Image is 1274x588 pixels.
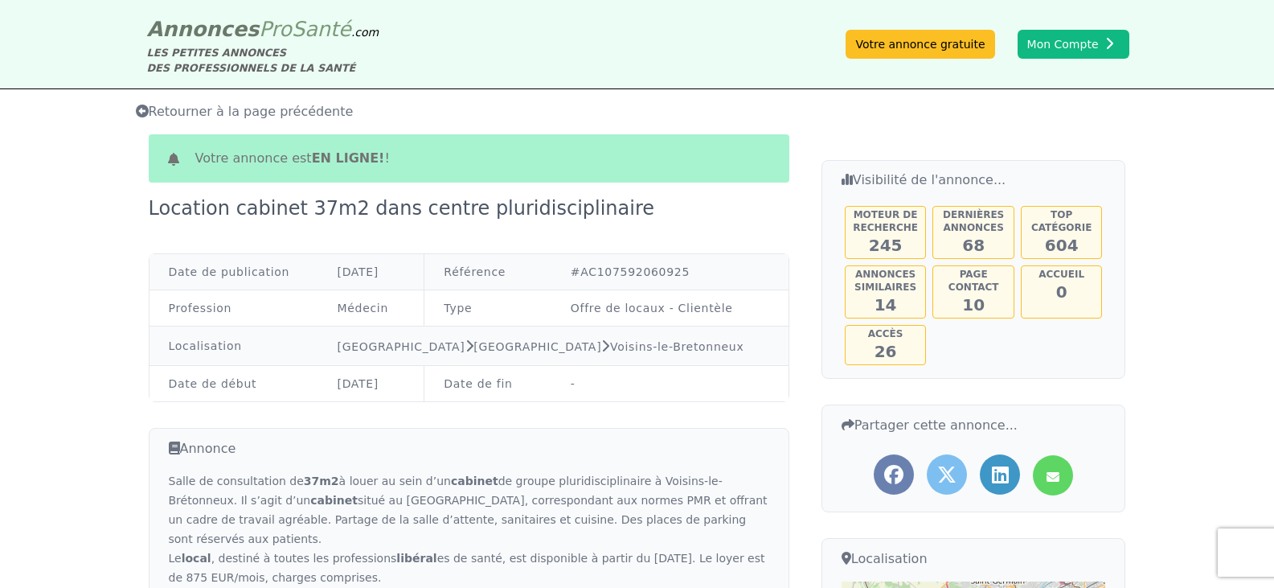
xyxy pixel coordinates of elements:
strong: cabinet [310,494,358,507]
span: Annonces [147,17,260,41]
td: Référence [424,254,551,290]
span: 14 [875,295,897,315]
span: 245 [869,236,903,255]
i: Retourner à la liste [136,105,149,117]
h5: Page contact [935,268,1012,294]
a: [GEOGRAPHIC_DATA] [337,340,465,353]
h5: Annonces similaires [847,268,924,294]
strong: cabinet [451,475,498,487]
a: AnnoncesProSanté.com [147,17,379,41]
span: Pro [259,17,292,41]
span: 26 [875,342,897,361]
td: Type [424,290,551,327]
a: Votre annonce gratuite [846,30,994,59]
a: Partager l'annonce sur Twitter [927,454,967,495]
b: en ligne! [312,150,385,166]
span: .com [351,26,379,39]
a: Partager l'annonce sur LinkedIn [980,454,1020,495]
td: Localisation [150,327,318,366]
td: - [551,366,789,402]
h3: Localisation [842,549,1106,569]
h5: Moteur de recherche [847,208,924,234]
td: #AC107592060925 [551,254,789,290]
h5: Accès [847,327,924,340]
a: Partager l'annonce par mail [1033,455,1073,495]
span: 604 [1045,236,1079,255]
h5: Dernières annonces [935,208,1012,234]
h3: Visibilité de l'annonce... [842,171,1106,190]
span: 68 [962,236,985,255]
span: 10 [962,295,985,315]
span: Santé [292,17,351,41]
td: Date de publication [150,254,318,290]
h3: Annonce [169,438,769,458]
td: Profession [150,290,318,327]
b: 37m2 [304,475,339,487]
span: Votre annonce est ! [195,149,390,168]
span: 0 [1056,282,1067,302]
a: Voisins-le-Bretonneux [610,340,744,353]
button: Mon Compte [1018,30,1129,59]
span: Retourner à la page précédente [136,104,354,119]
a: Partager l'annonce sur Facebook [874,454,914,495]
td: Date de début [150,366,318,402]
h3: Partager cette annonce... [842,415,1106,435]
div: Location cabinet 37m2 dans centre pluridisciplinaire [149,195,665,221]
a: Offre de locaux - Clientèle [571,302,733,315]
strong: local [182,552,211,565]
div: LES PETITES ANNONCES DES PROFESSIONNELS DE LA SANTÉ [147,45,379,76]
td: Date de fin [424,366,551,402]
strong: libéral [396,552,436,565]
td: [DATE] [317,254,424,290]
td: [DATE] [317,366,424,402]
h5: Top catégorie [1023,208,1100,234]
h5: Accueil [1023,268,1100,281]
a: Médecin [337,302,388,315]
a: [GEOGRAPHIC_DATA] [473,340,601,353]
